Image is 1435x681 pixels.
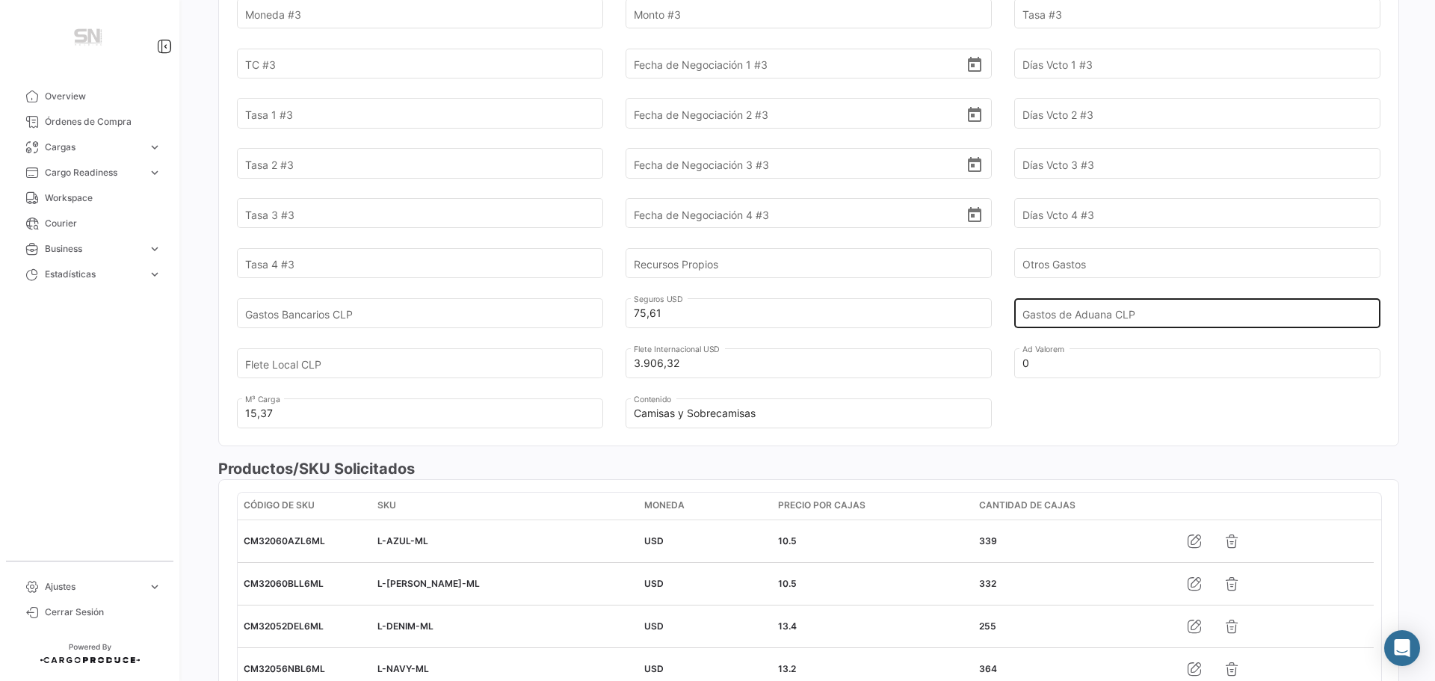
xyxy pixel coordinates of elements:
span: Código de SKU [244,499,315,512]
span: CM32060AZL6ML [244,535,325,546]
span: USD [644,620,664,632]
span: 332 [979,578,996,589]
span: Ajustes [45,580,142,594]
datatable-header-cell: Moneda [638,493,772,520]
button: Open calendar [966,155,984,172]
span: Cargo Readiness [45,166,142,179]
span: expand_more [148,141,161,154]
span: L-BLANCO-ML [377,578,480,589]
a: Órdenes de Compra [12,109,167,135]
span: Precio por Cajas [778,499,865,512]
span: 13.2 [778,663,796,674]
h3: Productos/SKU Solicitados [218,458,1399,479]
span: expand_more [148,580,161,594]
span: Overview [45,90,161,103]
span: USD [644,663,664,674]
span: CM32052DEL6ML [244,620,324,632]
span: Business [45,242,142,256]
span: 10.5 [778,535,797,546]
span: expand_more [148,268,161,281]
div: Abrir Intercom Messenger [1384,630,1420,666]
span: Cantidad de Cajas [979,499,1076,512]
a: Overview [12,84,167,109]
span: Cerrar Sesión [45,605,161,619]
span: L-DENIM-ML [377,620,433,632]
span: Moneda [644,499,685,512]
span: Estadísticas [45,268,142,281]
span: 255 [979,620,996,632]
button: Open calendar [966,105,984,122]
span: expand_more [148,242,161,256]
span: L-NAVY-ML [377,663,429,674]
span: CM32056NBL6ML [244,663,325,674]
datatable-header-cell: SKU [371,493,639,520]
a: Workspace [12,185,167,211]
button: Open calendar [966,55,984,72]
span: 364 [979,663,997,674]
span: 13.4 [778,620,797,632]
span: Cargas [45,141,142,154]
datatable-header-cell: Código de SKU [238,493,371,520]
span: USD [644,578,664,589]
a: Courier [12,211,167,236]
span: Órdenes de Compra [45,115,161,129]
span: L-AZUL-ML [377,535,428,546]
span: 10.5 [778,578,797,589]
span: USD [644,535,664,546]
span: CM32060BLL6ML [244,578,324,589]
span: expand_more [148,166,161,179]
span: Workspace [45,191,161,205]
span: SKU [377,499,396,512]
button: Open calendar [966,206,984,222]
span: 339 [979,535,997,546]
span: Courier [45,217,161,230]
img: Manufactura+Logo.png [52,18,127,60]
